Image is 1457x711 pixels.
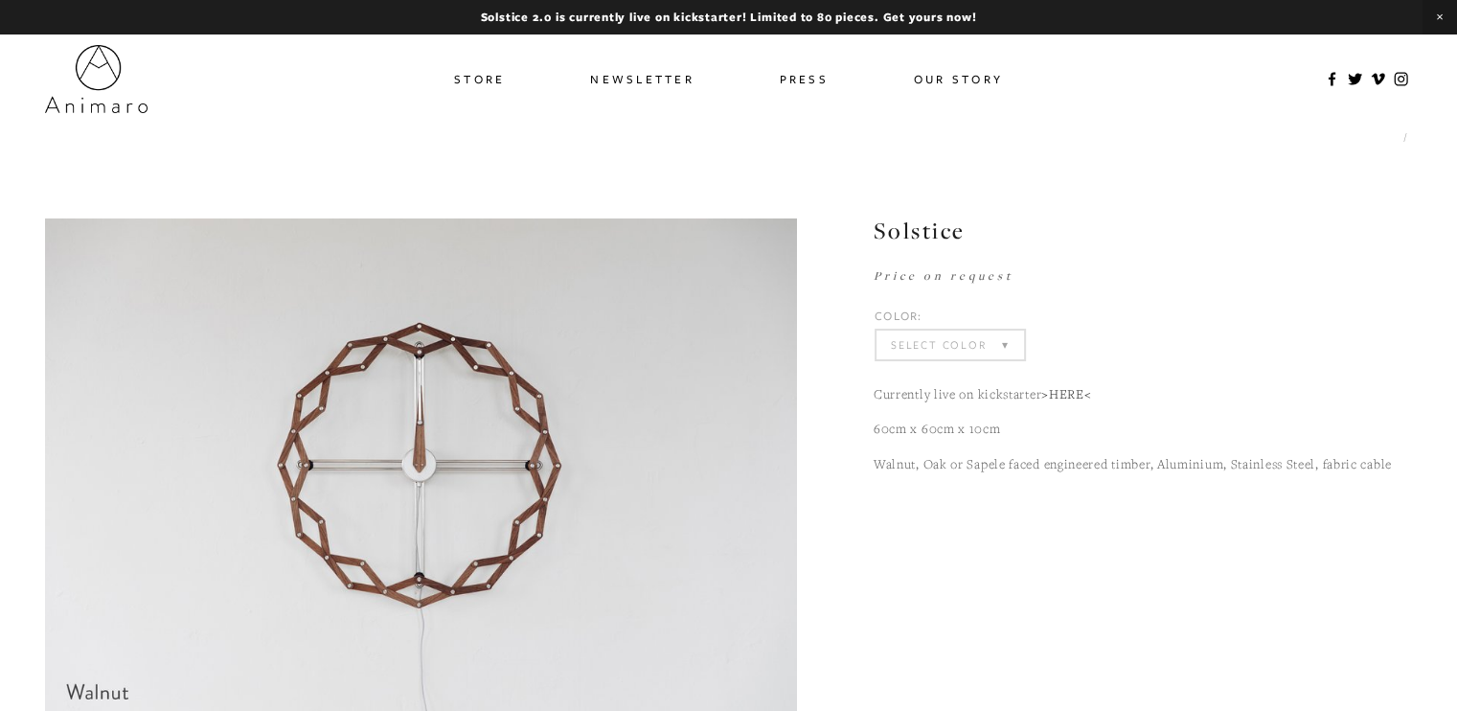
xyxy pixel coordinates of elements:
a: Press [780,65,829,93]
a: Newsletter [590,65,694,93]
a: Store [454,65,505,93]
div: Color: [875,310,1026,322]
select: Select Color [876,331,1024,359]
img: Animaro [45,45,148,113]
div: £1,950.00 [874,266,1412,286]
a: >HERE< [1041,385,1091,402]
h1: Solstice [874,218,1412,242]
a: Our Story [914,65,1003,93]
p: Currently live on kickstarter 60cm x 60cm x 10cm Walnut, Oak or Sapele faced engineered timber, A... [874,385,1412,472]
